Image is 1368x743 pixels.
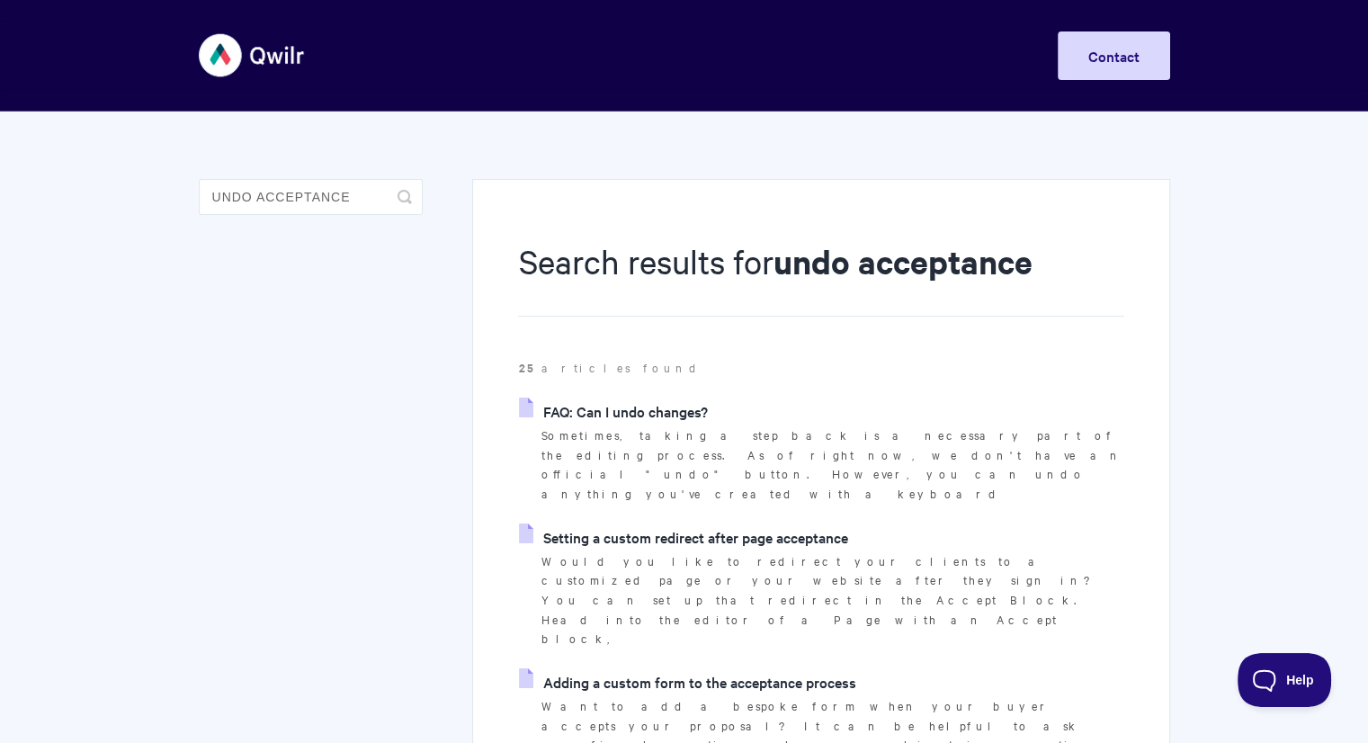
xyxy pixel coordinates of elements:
[518,358,1123,378] p: articles found
[519,398,707,425] a: FAQ: Can I undo changes?
[519,668,855,695] a: Adding a custom form to the acceptance process
[773,239,1032,283] strong: undo acceptance
[541,425,1123,504] p: Sometimes, taking a step back is a necessary part of the editing process. As of right now, we don...
[518,238,1123,317] h1: Search results for
[518,359,541,376] strong: 25
[1058,31,1170,80] a: Contact
[541,551,1123,649] p: Would you like to redirect your clients to a customized page or your website after they sign in? ...
[199,179,423,215] input: Search
[199,22,306,89] img: Qwilr Help Center
[519,524,847,551] a: Setting a custom redirect after page acceptance
[1238,653,1332,707] iframe: Toggle Customer Support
